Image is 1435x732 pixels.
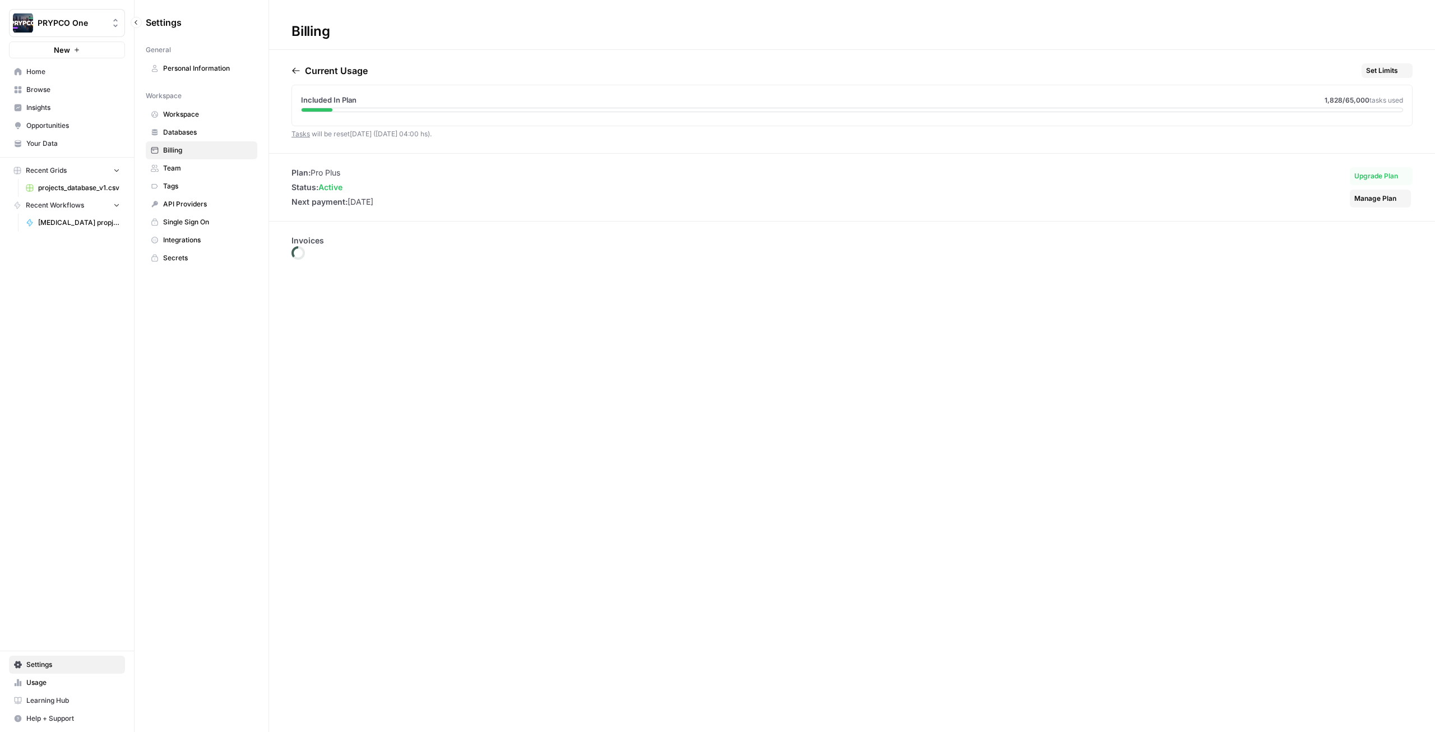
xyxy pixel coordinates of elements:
button: Recent Grids [9,162,125,179]
a: Opportunities [9,117,125,135]
li: [DATE] [291,196,373,208]
button: Upgrade Plan [1350,167,1413,185]
li: Pro Plus [291,167,373,178]
a: Single Sign On [146,213,257,231]
a: Integrations [146,231,257,249]
span: Billing [163,145,252,155]
button: Workspace: PRYPCO One [9,9,125,37]
span: Your Data [26,139,120,149]
span: Set Limits [1366,66,1398,76]
span: Plan: [291,168,311,177]
a: Team [146,159,257,177]
button: Help + Support [9,710,125,728]
span: PRYPCO One [38,17,105,29]
a: Usage [9,674,125,692]
span: Opportunities [26,121,120,131]
span: New [54,44,70,56]
a: Insights [9,99,125,117]
span: Single Sign On [163,217,252,227]
a: Personal Information [146,59,257,77]
button: Manage Plan [1350,190,1411,208]
a: Your Data [9,135,125,153]
a: Settings [9,656,125,674]
span: Integrations [163,235,252,245]
a: API Providers [146,195,257,213]
span: Workspace [163,109,252,119]
span: projects_database_v1.csv [38,183,120,193]
a: projects_database_v1.csv [21,179,125,197]
span: Recent Grids [26,165,67,176]
span: Help + Support [26,713,120,724]
span: Included In Plan [301,94,357,105]
img: PRYPCO One Logo [13,13,33,33]
span: 1,828 /65,000 [1325,96,1369,104]
a: [MEDICAL_DATA] propjects enhancement [21,214,125,232]
span: Team [163,163,252,173]
span: Personal Information [163,63,252,73]
button: New [9,42,125,58]
a: Workspace [146,105,257,123]
span: Databases [163,127,252,137]
a: Home [9,63,125,81]
span: Settings [146,16,182,29]
div: Billing [269,22,352,40]
a: Tasks [291,130,310,138]
a: Browse [9,81,125,99]
span: General [146,45,171,55]
span: Recent Workflows [26,200,84,210]
span: Settings [26,660,120,670]
p: Invoices [291,235,1413,246]
span: tasks used [1369,96,1403,104]
span: API Providers [163,199,252,209]
button: Recent Workflows [9,197,125,214]
span: Tags [163,181,252,191]
a: Secrets [146,249,257,267]
span: will be reset [DATE] ([DATE] 04:00 hs) . [291,130,432,138]
span: Secrets [163,253,252,263]
span: Workspace [146,91,182,101]
span: Status: [291,182,318,192]
a: Databases [146,123,257,141]
span: Upgrade Plan [1354,171,1398,181]
a: Learning Hub [9,692,125,710]
span: Home [26,67,120,77]
span: Next payment: [291,197,348,206]
span: Insights [26,103,120,113]
span: Learning Hub [26,696,120,706]
button: Set Limits [1362,63,1413,78]
span: Manage Plan [1354,194,1396,204]
span: Usage [26,678,120,688]
span: active [318,182,342,192]
a: Billing [146,141,257,159]
span: [MEDICAL_DATA] propjects enhancement [38,218,120,228]
span: Browse [26,85,120,95]
p: Current Usage [305,64,368,77]
a: Tags [146,177,257,195]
